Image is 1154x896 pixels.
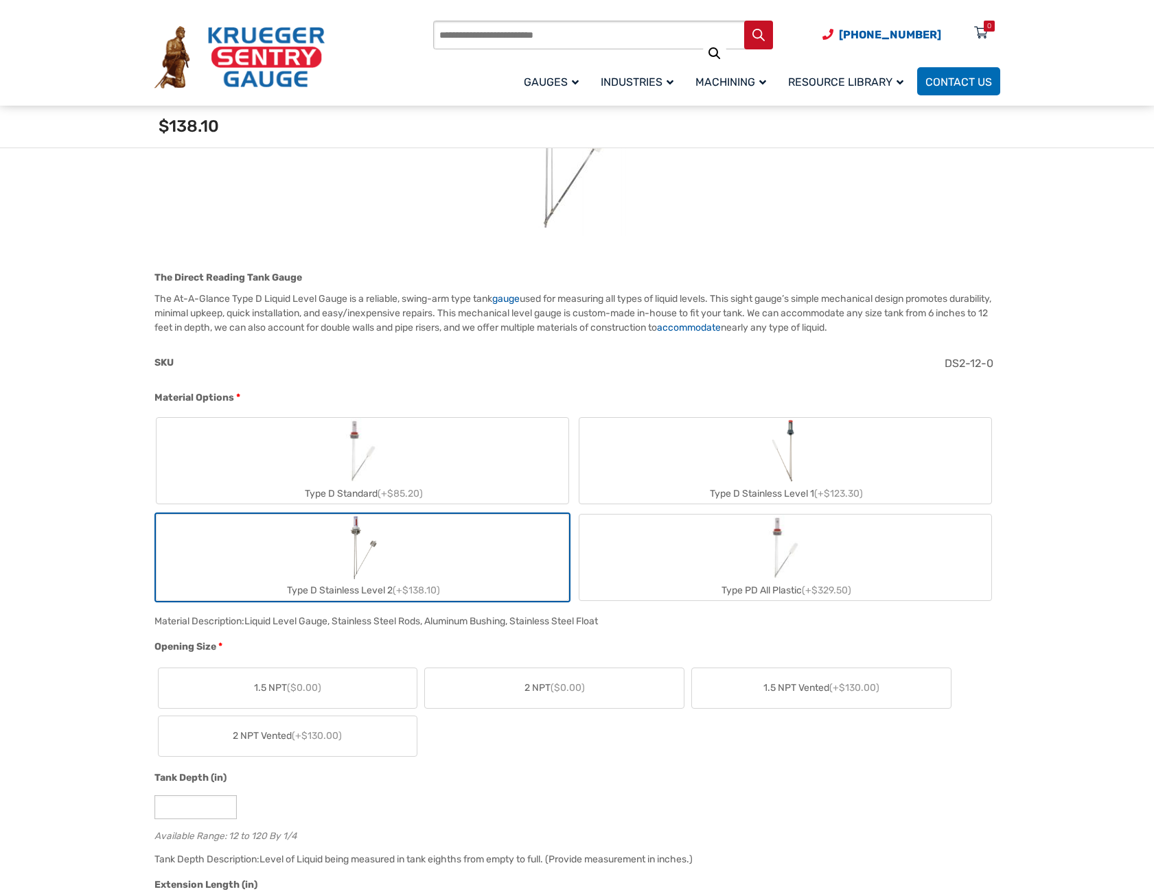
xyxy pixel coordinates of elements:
[987,21,991,32] div: 0
[925,75,992,89] span: Contact Us
[592,65,687,97] a: Industries
[780,65,917,97] a: Resource Library
[579,418,991,504] label: Type D Stainless Level 1
[524,681,585,695] span: 2 NPT
[233,729,342,743] span: 2 NPT Vented
[579,515,991,600] label: Type PD All Plastic
[154,641,216,652] span: Opening Size
[157,418,568,504] label: Type D Standard
[259,853,693,865] div: Level of Liquid being measured in tank eighths from empty to full. (Provide measurement in inches.)
[154,879,257,891] span: Extension Length (in)
[157,515,568,600] label: Type D Stainless Level 2
[657,322,721,333] a: accommodate
[254,681,321,695] span: 1.5 NPT
[822,26,941,43] a: Phone Number (920) 434-8860
[157,484,568,504] div: Type D Standard
[579,484,991,504] div: Type D Stainless Level 1
[154,772,227,783] span: Tank Depth (in)
[516,65,592,97] a: Gauges
[287,682,321,694] span: ($0.00)
[767,418,803,484] img: Chemical Sight Gauge
[154,357,174,368] span: SKU
[524,75,579,89] span: Gauges
[244,615,598,627] div: Liquid Level Gauge, Stainless Steel Rods, Aluminum Bushing, Stainless Steel Float
[292,730,342,742] span: (+$130.00)
[154,392,234,403] span: Material Options
[802,585,851,596] span: (+$329.50)
[601,75,673,89] span: Industries
[154,26,325,89] img: Krueger Sentry Gauge
[378,488,423,499] span: (+$85.20)
[154,272,302,283] strong: The Direct Reading Tank Gauge
[492,293,520,305] a: gauge
[763,681,879,695] span: 1.5 NPT Vented
[702,41,727,66] a: View full-screen image gallery
[159,117,219,136] span: $138.10
[829,682,879,694] span: (+$130.00)
[154,827,993,840] div: Available Range: 12 to 120 By 1/4
[695,75,766,89] span: Machining
[839,28,941,41] span: [PHONE_NUMBER]
[154,292,1000,335] p: The At-A-Glance Type D Liquid Level Gauge is a reliable, swing-arm type tank used for measuring a...
[157,580,568,600] div: Type D Stainless Level 2
[393,585,440,596] span: (+$138.10)
[218,639,222,654] abbr: required
[551,682,585,694] span: ($0.00)
[236,390,240,405] abbr: required
[814,488,863,499] span: (+$123.30)
[687,65,780,97] a: Machining
[154,615,244,627] span: Material Description:
[945,357,993,370] span: DS2-12-0
[788,75,903,89] span: Resource Library
[579,580,991,600] div: Type PD All Plastic
[917,67,1000,95] a: Contact Us
[154,853,259,865] span: Tank Depth Description:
